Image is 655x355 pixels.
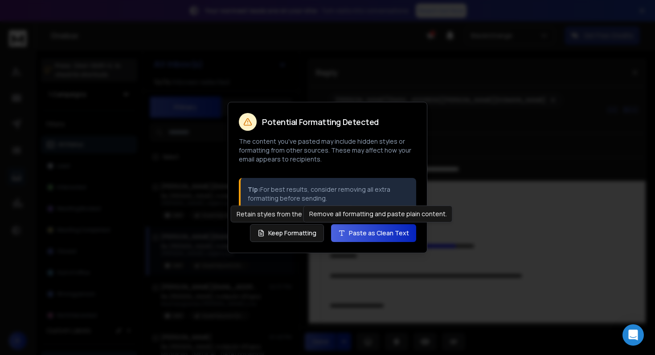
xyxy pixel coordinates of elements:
[250,224,324,242] button: Keep Formatting
[622,324,644,346] div: Open Intercom Messenger
[248,185,260,194] strong: Tip:
[331,224,416,242] button: Paste as Clean Text
[248,185,409,203] p: For best results, consider removing all extra formatting before sending.
[303,206,453,222] div: Remove all formatting and paste plain content.
[239,137,416,164] p: The content you've pasted may include hidden styles or formatting from other sources. These may a...
[262,118,379,126] h2: Potential Formatting Detected
[231,206,354,222] div: Retain styles from the original source.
